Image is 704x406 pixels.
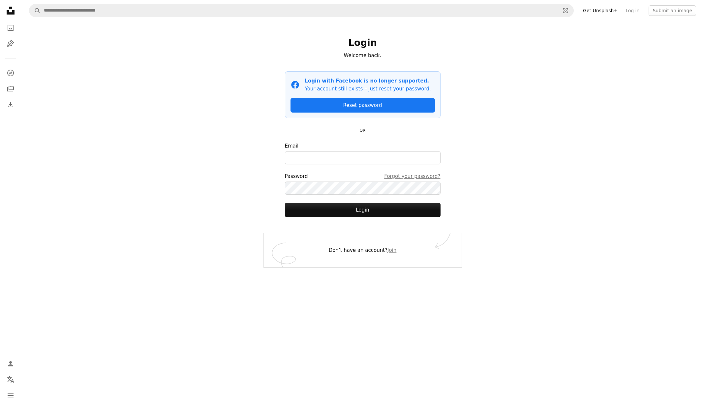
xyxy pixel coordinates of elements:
a: Home — Unsplash [4,4,17,18]
button: Menu [4,389,17,402]
a: Log in / Sign up [4,357,17,370]
a: Download History [4,98,17,111]
a: Explore [4,66,17,80]
h1: Login [285,37,441,49]
input: PasswordForgot your password? [285,182,441,195]
button: Language [4,373,17,386]
a: Collections [4,82,17,95]
input: Email [285,151,441,164]
a: Log in [622,5,643,16]
button: Search Unsplash [29,4,41,17]
button: Visual search [558,4,573,17]
form: Find visuals sitewide [29,4,574,17]
p: Login with Facebook is no longer supported. [305,77,431,85]
p: Welcome back. [285,51,441,59]
a: Illustrations [4,37,17,50]
div: Password [285,172,441,180]
button: Submit an image [649,5,696,16]
button: Login [285,203,441,217]
a: Photos [4,21,17,34]
div: Don’t have an account? [264,233,462,267]
a: Forgot your password? [384,172,440,180]
p: Your account still exists – just reset your password. [305,85,431,93]
small: OR [360,128,366,133]
a: Join [387,247,396,253]
a: Reset password [291,98,435,113]
label: Email [285,142,441,164]
a: Get Unsplash+ [579,5,622,16]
